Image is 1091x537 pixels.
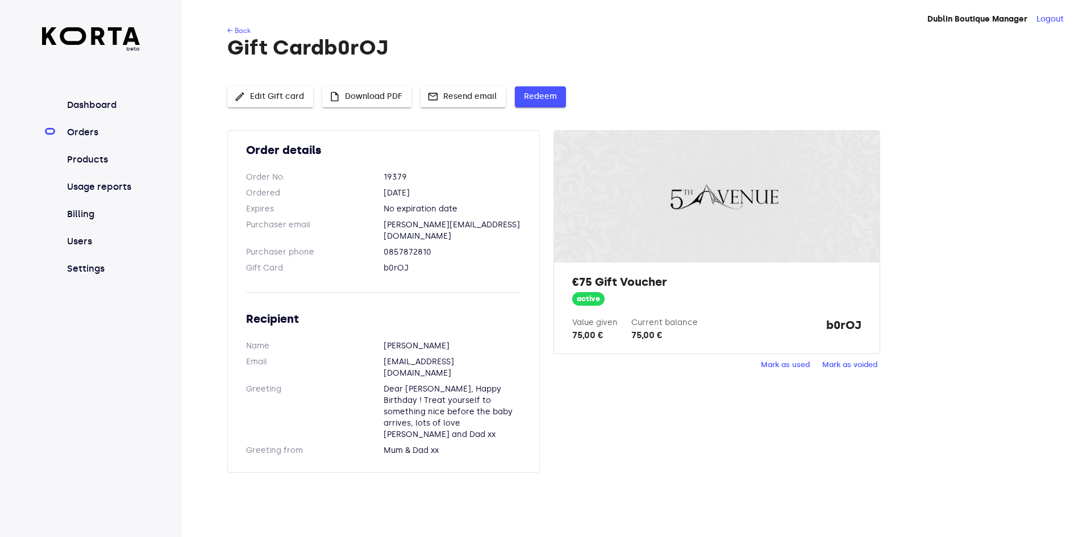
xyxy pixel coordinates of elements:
h1: Gift Card b0rOJ [227,36,1043,59]
h2: Recipient [246,311,521,327]
div: 75,00 € [572,328,618,342]
span: Mark as used [761,359,810,372]
label: Value given [572,318,618,327]
a: Users [65,235,140,248]
button: Mark as voided [819,356,880,374]
label: Current balance [631,318,698,327]
dd: Mum & Dad xx [384,445,521,456]
dt: Name [246,340,384,352]
dt: Order No. [246,172,384,183]
a: Products [65,153,140,166]
span: insert_drive_file [329,91,340,102]
h2: €75 Gift Voucher [572,274,861,290]
a: Billing [65,207,140,221]
dd: Dear [PERSON_NAME], Happy Birthday ! Treat yourself to something nice before the baby arrives, lo... [384,384,521,440]
a: Usage reports [65,180,140,194]
strong: b0rOJ [826,317,861,342]
dt: Greeting from [246,445,384,456]
img: Korta [42,27,140,45]
a: Settings [65,262,140,276]
a: beta [42,27,140,53]
dt: Purchaser phone [246,247,384,258]
a: ← Back [227,27,251,35]
span: Edit Gift card [236,90,304,104]
dd: 0857872810 [384,247,521,258]
dt: Purchaser email [246,219,384,242]
button: Edit Gift card [227,86,313,107]
button: Logout [1036,14,1064,25]
span: edit [234,91,245,102]
a: Orders [65,126,140,139]
button: Resend email [420,86,506,107]
dt: Greeting [246,384,384,440]
a: Dashboard [65,98,140,112]
strong: Dublin Boutique Manager [927,14,1027,24]
dd: [EMAIL_ADDRESS][DOMAIN_NAME] [384,356,521,379]
span: Mark as voided [822,359,877,372]
dd: 19379 [384,172,521,183]
button: Mark as used [758,356,813,374]
h2: Order details [246,142,521,158]
span: beta [42,45,140,53]
span: mail [427,91,439,102]
span: Resend email [430,90,497,104]
dt: Ordered [246,188,384,199]
span: Download PDF [331,90,402,104]
span: active [572,294,605,305]
button: Download PDF [322,86,411,107]
dd: b0rOJ [384,263,521,274]
dt: Expires [246,203,384,215]
dt: Gift Card [246,263,384,274]
span: Redeem [524,90,557,104]
dd: [DATE] [384,188,521,199]
dd: [PERSON_NAME][EMAIL_ADDRESS][DOMAIN_NAME] [384,219,521,242]
dd: [PERSON_NAME] [384,340,521,352]
dt: Email [246,356,384,379]
dd: No expiration date [384,203,521,215]
button: Redeem [515,86,566,107]
a: Edit Gift card [227,90,313,100]
div: 75,00 € [631,328,698,342]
